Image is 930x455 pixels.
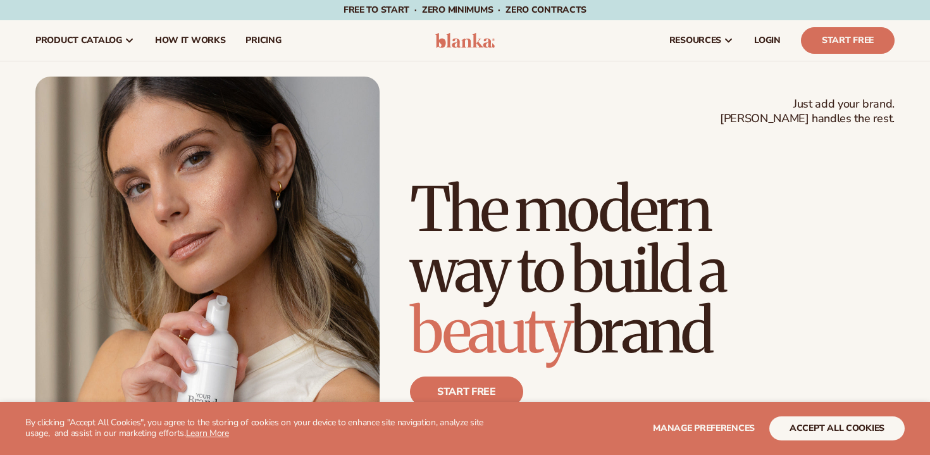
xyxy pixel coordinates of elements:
a: resources [659,20,744,61]
span: Manage preferences [653,422,755,434]
button: accept all cookies [769,416,905,440]
span: How It Works [155,35,226,46]
span: product catalog [35,35,122,46]
a: product catalog [25,20,145,61]
button: Manage preferences [653,416,755,440]
span: Free to start · ZERO minimums · ZERO contracts [344,4,586,16]
img: logo [435,33,495,48]
span: Just add your brand. [PERSON_NAME] handles the rest. [720,97,895,127]
h1: The modern way to build a brand [410,179,895,361]
span: beauty [410,293,571,369]
a: Start Free [801,27,895,54]
a: Start free [410,377,523,407]
a: pricing [235,20,291,61]
span: LOGIN [754,35,781,46]
a: LOGIN [744,20,791,61]
span: pricing [245,35,281,46]
p: By clicking "Accept All Cookies", you agree to the storing of cookies on your device to enhance s... [25,418,494,439]
a: Learn More [186,427,229,439]
span: resources [669,35,721,46]
a: How It Works [145,20,236,61]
